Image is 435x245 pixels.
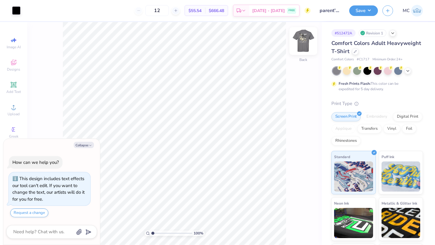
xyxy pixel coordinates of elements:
div: This color can be expedited for 5 day delivery. [339,81,413,92]
img: Maddy Clark [411,5,423,17]
div: Digital Print [393,112,422,121]
span: 100 % [194,231,203,236]
div: Screen Print [331,112,361,121]
span: MC [403,7,410,14]
img: Neon Ink [334,208,373,238]
div: Print Type [331,100,423,107]
div: Revision 1 [359,29,386,37]
input: Untitled Design [315,5,345,17]
div: Back [299,57,307,62]
div: Rhinestones [331,136,361,145]
button: Collapse [74,142,94,148]
span: Puff Ink [382,154,394,160]
span: Minimum Order: 24 + [372,57,403,62]
strong: Fresh Prints Flash: [339,81,371,86]
img: Metallic & Glitter Ink [382,208,420,238]
img: Back [291,29,315,53]
img: Puff Ink [382,161,420,192]
span: $55.54 [188,8,201,14]
span: Image AI [7,45,21,49]
a: MC [403,5,423,17]
span: Greek [9,134,18,139]
span: Neon Ink [334,200,349,206]
div: Transfers [357,124,382,133]
span: # C1717 [357,57,369,62]
span: Add Text [6,89,21,94]
span: Upload [8,112,20,116]
span: Standard [334,154,350,160]
span: Designs [7,67,20,72]
div: This design includes text effects our tool can't edit. If you want to change the text, our artist... [12,176,85,202]
div: Foil [402,124,416,133]
div: How can we help you? [12,159,59,165]
img: Standard [334,161,373,192]
span: [DATE] - [DATE] [252,8,285,14]
span: Metallic & Glitter Ink [382,200,417,206]
span: Comfort Colors [331,57,354,62]
div: Applique [331,124,356,133]
span: FREE [288,8,295,13]
div: # 512472A [331,29,356,37]
span: Comfort Colors Adult Heavyweight T-Shirt [331,40,421,55]
input: – – [145,5,169,16]
button: Request a change [10,208,48,217]
div: Embroidery [362,112,391,121]
button: Save [349,5,378,16]
div: Vinyl [383,124,400,133]
span: $666.48 [209,8,224,14]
